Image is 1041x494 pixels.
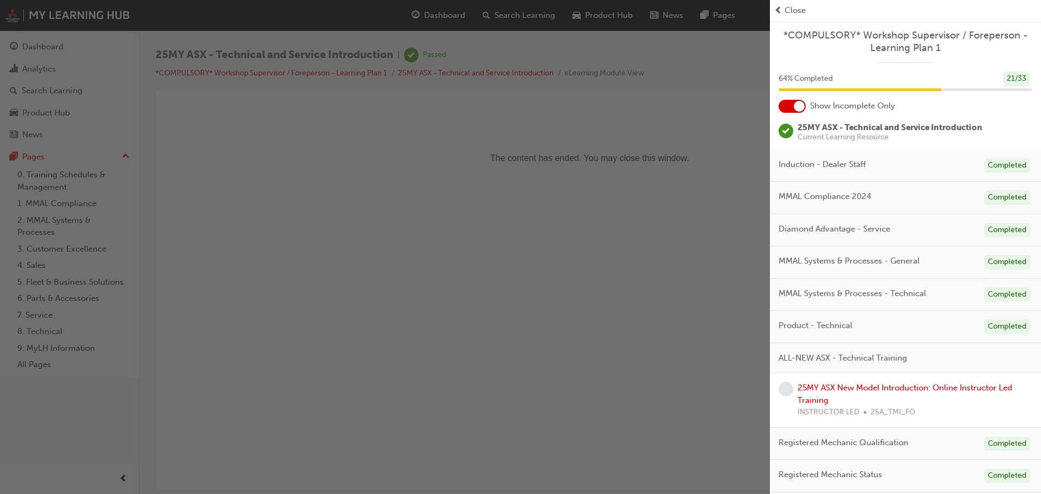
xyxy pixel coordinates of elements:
span: INSTRUCTOR LED [798,406,859,419]
div: Completed [984,158,1030,173]
a: *COMPULSORY* Workshop Supervisor / Foreperson - Learning Plan 1 [779,29,1032,54]
span: Current Learning Resource [798,133,982,141]
div: Completed [984,190,1030,205]
button: prev-iconClose [774,4,1037,17]
span: 25MY ASX - Technical and Service Introduction [798,123,982,132]
span: MMAL Systems & Processes - Technical [779,287,926,300]
span: Diamond Advantage - Service [779,223,890,235]
span: learningRecordVerb_NONE-icon [779,382,793,396]
div: Completed [984,223,1030,238]
span: 25A_TMI_FO [871,406,915,419]
span: Registered Mechanic Status [779,469,882,481]
div: Completed [984,469,1030,483]
span: 64 % Completed [779,73,833,85]
span: Show Incomplete Only [810,100,895,112]
div: Completed [984,319,1030,334]
div: Completed [984,287,1030,302]
a: 25MY ASX New Model Introduction: Online Instructor Led Training [798,383,1012,405]
div: 21 / 33 [1003,72,1030,86]
span: Close [785,4,806,17]
span: Registered Mechanic Qualification [779,437,908,449]
span: MMAL Compliance 2024 [779,190,871,203]
span: Product - Technical [779,319,852,332]
span: learningRecordVerb_PASS-icon [779,124,793,138]
div: Completed [984,437,1030,451]
span: ALL-NEW ASX - Technical Training [779,352,907,364]
span: MMAL Systems & Processes - General [779,255,920,267]
span: prev-icon [774,4,782,17]
div: Completed [984,255,1030,270]
p: The content has ended. You may close this window. [4,9,846,57]
span: Induction - Dealer Staff [779,158,866,171]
